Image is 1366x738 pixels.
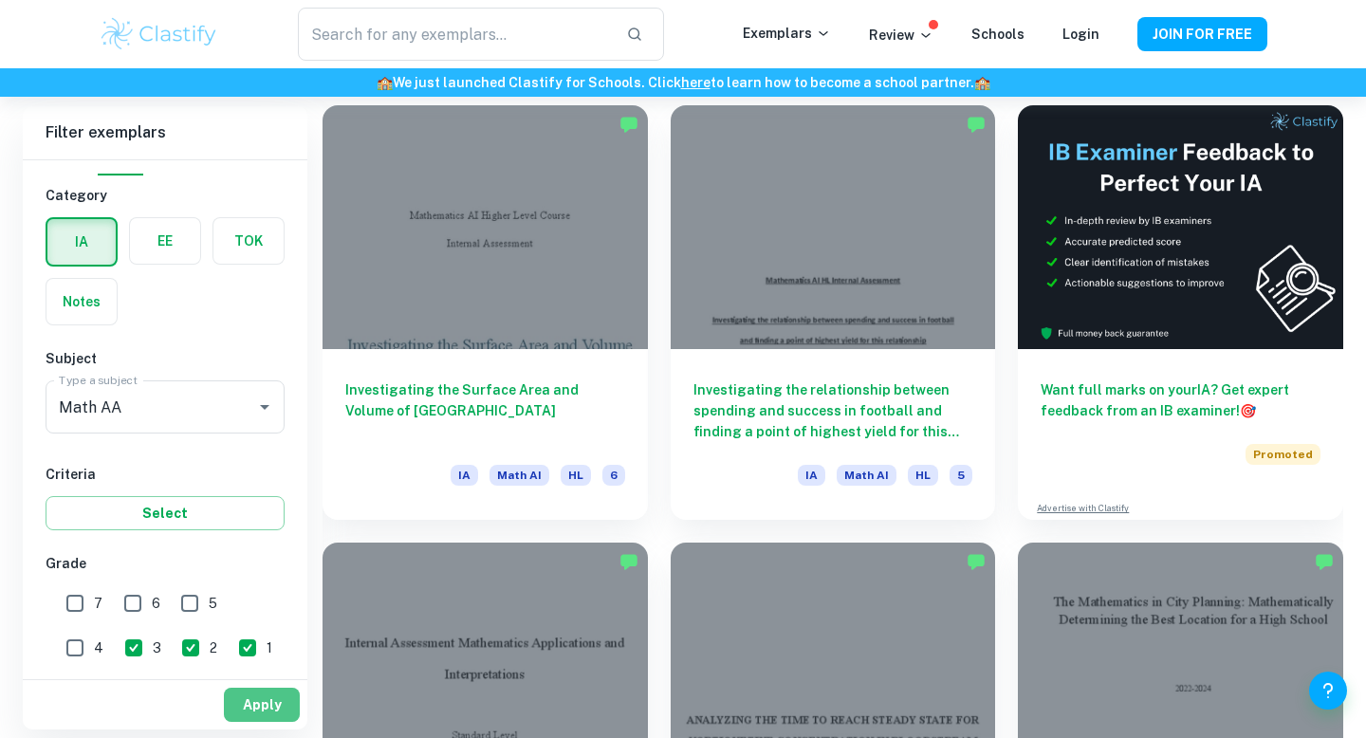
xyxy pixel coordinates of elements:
span: Math AI [489,465,549,486]
span: 6 [602,465,625,486]
h6: We just launched Clastify for Schools. Click to learn how to become a school partner. [4,72,1362,93]
a: Login [1062,27,1099,42]
button: IA [47,219,116,265]
span: HL [908,465,938,486]
img: Marked [967,552,986,571]
a: Investigating the relationship between spending and success in football and finding a point of hi... [671,105,996,520]
button: Select [46,496,285,530]
span: 5 [950,465,972,486]
img: Marked [619,552,638,571]
span: 2 [210,637,217,658]
button: Open [251,394,278,420]
button: JOIN FOR FREE [1137,17,1267,51]
a: here [681,75,711,90]
label: Type a subject [59,372,138,388]
span: 7 [94,593,102,614]
span: IA [451,465,478,486]
a: Advertise with Clastify [1037,502,1129,515]
span: 4 [94,637,103,658]
h6: Want full marks on your IA ? Get expert feedback from an IB examiner! [1041,379,1320,421]
a: Schools [971,27,1024,42]
h6: Category [46,185,285,206]
h6: Criteria [46,464,285,485]
button: Help and Feedback [1309,672,1347,710]
p: Exemplars [743,23,831,44]
span: 5 [209,593,217,614]
span: 3 [153,637,161,658]
h6: Subject [46,348,285,369]
span: 🏫 [377,75,393,90]
h6: Grade [46,553,285,574]
img: Marked [619,115,638,134]
span: Math AI [837,465,896,486]
button: Notes [46,279,117,324]
span: IA [798,465,825,486]
h6: Investigating the relationship between spending and success in football and finding a point of hi... [693,379,973,442]
img: Thumbnail [1018,105,1343,349]
img: Marked [967,115,986,134]
h6: Filter exemplars [23,106,307,159]
input: Search for any exemplars... [298,8,611,61]
img: Marked [1315,552,1334,571]
button: Apply [224,688,300,722]
span: 6 [152,593,160,614]
span: 🎯 [1240,403,1256,418]
span: Promoted [1246,444,1320,465]
p: Review [869,25,933,46]
a: Investigating the Surface Area and Volume of [GEOGRAPHIC_DATA]IAMath AIHL6 [323,105,648,520]
button: TOK [213,218,284,264]
a: Want full marks on yourIA? Get expert feedback from an IB examiner!PromotedAdvertise with Clastify [1018,105,1343,520]
span: 1 [267,637,272,658]
h6: Investigating the Surface Area and Volume of [GEOGRAPHIC_DATA] [345,379,625,442]
span: 🏫 [974,75,990,90]
span: HL [561,465,591,486]
button: EE [130,218,200,264]
img: Clastify logo [99,15,219,53]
